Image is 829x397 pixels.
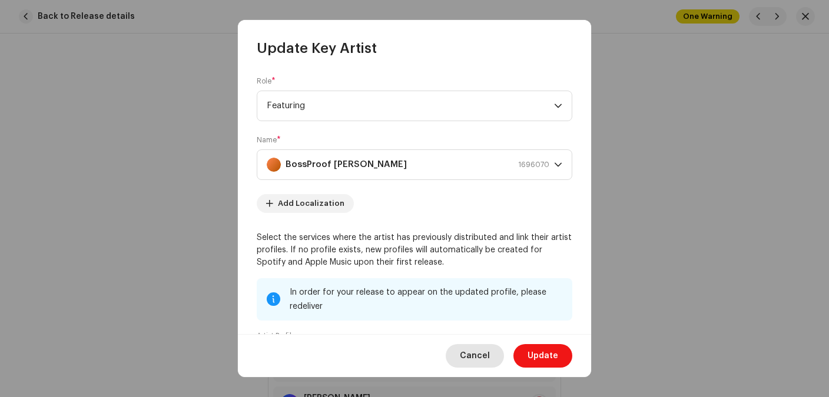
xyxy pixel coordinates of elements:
[513,344,572,368] button: Update
[460,344,490,368] span: Cancel
[554,150,562,179] div: dropdown trigger
[286,150,407,179] strong: BossProof [PERSON_NAME]
[257,194,354,213] button: Add Localization
[267,91,554,121] span: Featuring
[446,344,504,368] button: Cancel
[528,344,558,368] span: Update
[278,192,344,215] span: Add Localization
[290,285,563,313] div: In order for your release to appear on the updated profile, please redeliver
[518,150,549,179] span: 1696070
[257,76,276,86] label: Role
[257,135,281,145] label: Name
[257,39,377,58] span: Update Key Artist
[554,91,562,121] div: dropdown trigger
[257,232,572,269] p: Select the services where the artist has previously distributed and link their artist profiles. I...
[257,330,299,342] small: Artist Profiles
[267,150,554,179] span: BossProof Ray Brown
